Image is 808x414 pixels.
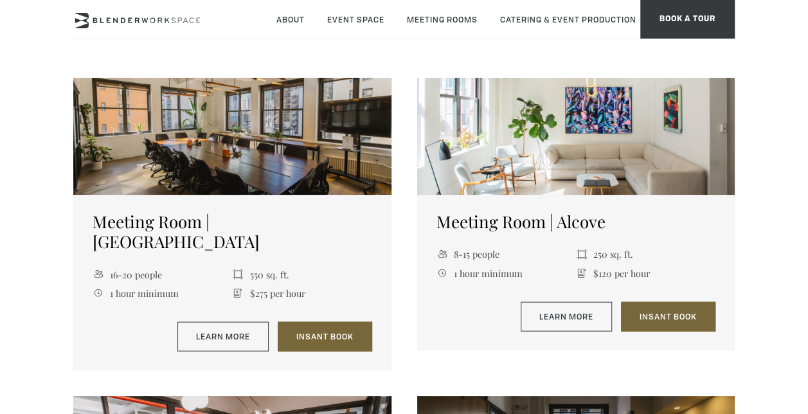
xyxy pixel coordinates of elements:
[93,283,232,302] li: 1 hour minimum
[177,321,269,351] a: Learn More
[93,264,232,283] li: 16-20 people
[93,211,372,251] h5: Meeting Room | [GEOGRAPHIC_DATA]
[521,301,612,331] a: Learn More
[576,263,715,282] li: $120 per hour
[436,244,576,263] li: 8-15 people
[621,301,715,331] a: Insant Book
[436,211,716,231] h5: Meeting Room | Alcove
[278,321,372,351] a: Insant Book
[576,244,715,263] li: 250 sq. ft.
[436,263,576,282] li: 1 hour minimum
[232,264,372,283] li: 550 sq. ft.
[232,283,372,302] li: $275 per hour
[744,352,808,414] iframe: Chat Widget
